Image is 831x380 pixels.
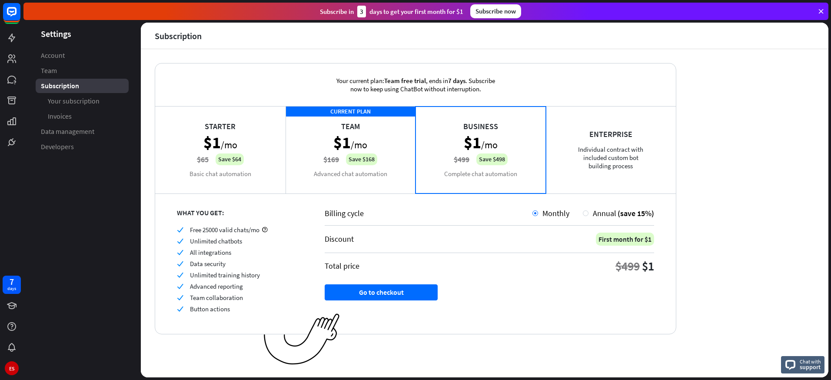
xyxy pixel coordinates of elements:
[5,361,19,375] div: ES
[190,305,230,313] span: Button actions
[325,261,359,271] div: Total price
[322,63,509,106] div: Your current plan: , ends in . Subscribe now to keep using ChatBot without interruption.
[7,3,33,30] button: Open LiveChat chat widget
[41,51,65,60] span: Account
[177,249,183,256] i: check
[800,363,821,371] span: support
[320,6,463,17] div: Subscribe in days to get your first month for $1
[190,237,242,245] span: Unlimited chatbots
[325,234,354,244] div: Discount
[190,260,226,268] span: Data security
[470,4,521,18] div: Subscribe now
[264,313,340,365] img: ec979a0a656117aaf919.png
[618,208,654,218] span: (save 15%)
[542,208,569,218] span: Monthly
[177,306,183,312] i: check
[177,208,303,217] div: WHAT YOU GET:
[190,226,259,234] span: Free 25000 valid chats/mo
[190,293,243,302] span: Team collaboration
[41,127,94,136] span: Data management
[190,282,243,290] span: Advanced reporting
[596,233,654,246] div: First month for $1
[177,227,183,233] i: check
[36,109,129,123] a: Invoices
[48,112,72,121] span: Invoices
[23,28,141,40] header: Settings
[36,94,129,108] a: Your subscription
[155,31,202,41] div: Subscription
[177,283,183,290] i: check
[642,258,654,274] div: $1
[800,357,821,366] span: Chat with
[357,6,366,17] div: 3
[41,142,74,151] span: Developers
[190,271,260,279] span: Unlimited training history
[36,63,129,78] a: Team
[36,48,129,63] a: Account
[36,140,129,154] a: Developers
[615,258,640,274] div: $499
[7,286,16,292] div: days
[325,208,532,218] div: Billing cycle
[448,77,465,85] span: 7 days
[325,284,438,300] button: Go to checkout
[177,260,183,267] i: check
[48,97,100,106] span: Your subscription
[41,66,57,75] span: Team
[177,272,183,278] i: check
[36,124,129,139] a: Data management
[593,208,616,218] span: Annual
[177,294,183,301] i: check
[10,278,14,286] div: 7
[177,238,183,244] i: check
[3,276,21,294] a: 7 days
[384,77,426,85] span: Team free trial
[190,248,231,257] span: All integrations
[41,81,79,90] span: Subscription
